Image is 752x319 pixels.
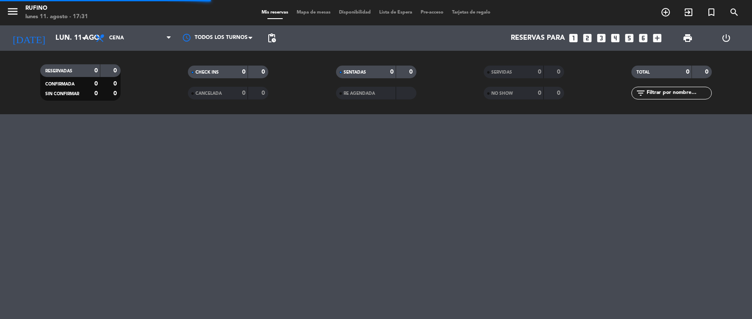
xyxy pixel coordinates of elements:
[113,81,118,87] strong: 0
[409,69,414,75] strong: 0
[94,68,98,74] strong: 0
[706,7,716,17] i: turned_in_not
[109,35,124,41] span: Cena
[375,10,416,15] span: Lista de Espera
[538,69,541,75] strong: 0
[729,7,739,17] i: search
[25,13,88,21] div: lunes 11. agosto - 17:31
[721,33,731,43] i: power_settings_new
[6,29,51,47] i: [DATE]
[646,88,711,98] input: Filtrar por nombre...
[652,33,663,44] i: add_box
[25,4,88,13] div: Rufino
[94,91,98,96] strong: 0
[94,81,98,87] strong: 0
[344,70,366,74] span: SENTADAS
[557,90,562,96] strong: 0
[636,88,646,98] i: filter_list
[683,7,694,17] i: exit_to_app
[113,91,118,96] strong: 0
[705,69,710,75] strong: 0
[45,69,72,73] span: RESERVADAS
[262,69,267,75] strong: 0
[596,33,607,44] i: looks_3
[491,91,513,96] span: NO SHOW
[45,82,74,86] span: CONFIRMADA
[6,5,19,18] i: menu
[416,10,448,15] span: Pre-acceso
[242,69,245,75] strong: 0
[582,33,593,44] i: looks_two
[335,10,375,15] span: Disponibilidad
[292,10,335,15] span: Mapa de mesas
[6,5,19,21] button: menu
[491,70,512,74] span: SERVIDAS
[196,91,222,96] span: CANCELADA
[638,33,649,44] i: looks_6
[538,90,541,96] strong: 0
[686,69,689,75] strong: 0
[610,33,621,44] i: looks_4
[257,10,292,15] span: Mis reservas
[45,92,79,96] span: SIN CONFIRMAR
[568,33,579,44] i: looks_one
[636,70,650,74] span: TOTAL
[390,69,394,75] strong: 0
[448,10,495,15] span: Tarjetas de regalo
[267,33,277,43] span: pending_actions
[557,69,562,75] strong: 0
[242,90,245,96] strong: 0
[113,68,118,74] strong: 0
[79,33,89,43] i: arrow_drop_down
[196,70,219,74] span: CHECK INS
[262,90,267,96] strong: 0
[624,33,635,44] i: looks_5
[511,34,565,42] span: Reservas para
[683,33,693,43] span: print
[661,7,671,17] i: add_circle_outline
[344,91,375,96] span: RE AGENDADA
[707,25,746,51] div: LOG OUT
